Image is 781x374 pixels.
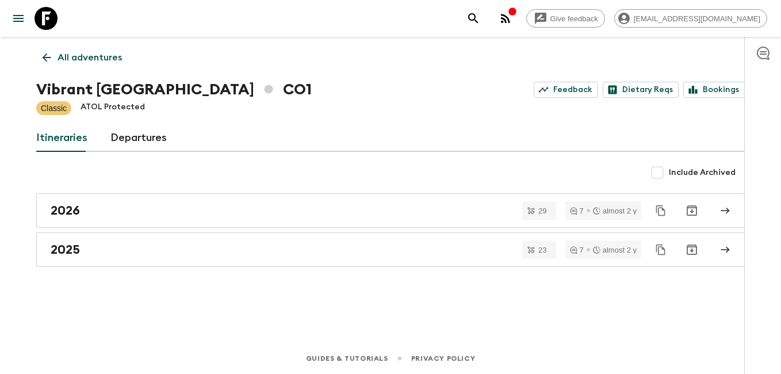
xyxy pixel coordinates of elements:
p: ATOL Protected [81,101,145,115]
h1: Vibrant [GEOGRAPHIC_DATA] CO1 [36,78,312,101]
a: Feedback [534,82,598,98]
h2: 2025 [51,242,80,257]
a: Dietary Reqs [603,82,679,98]
div: 7 [570,246,584,254]
p: Classic [41,102,67,114]
span: 29 [531,207,553,215]
span: Give feedback [544,14,604,23]
a: Privacy Policy [411,352,475,365]
span: 23 [531,246,553,254]
button: Archive [680,238,703,261]
button: menu [7,7,30,30]
div: 7 [570,207,584,215]
div: almost 2 y [593,246,637,254]
button: search adventures [462,7,485,30]
button: Duplicate [650,200,671,221]
span: [EMAIL_ADDRESS][DOMAIN_NAME] [627,14,767,23]
button: Duplicate [650,239,671,260]
div: [EMAIL_ADDRESS][DOMAIN_NAME] [614,9,767,28]
p: All adventures [58,51,122,64]
span: Include Archived [669,167,736,178]
a: Departures [110,124,167,152]
h2: 2026 [51,203,80,218]
a: Give feedback [526,9,605,28]
a: Itineraries [36,124,87,152]
div: almost 2 y [593,207,637,215]
button: Archive [680,199,703,222]
a: Bookings [683,82,745,98]
a: 2025 [36,232,745,267]
a: Guides & Tutorials [306,352,388,365]
a: All adventures [36,46,128,69]
a: 2026 [36,193,745,228]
